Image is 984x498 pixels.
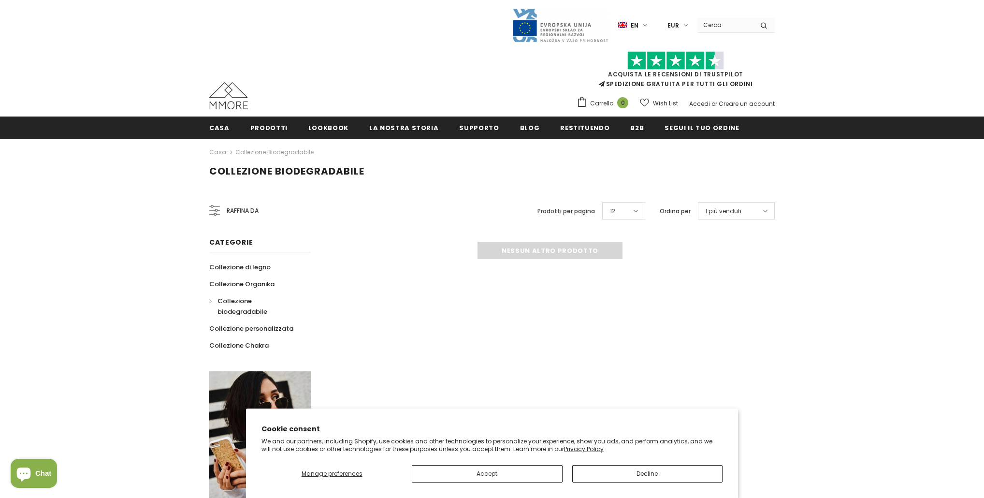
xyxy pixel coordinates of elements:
a: B2B [630,117,644,138]
a: Blog [520,117,540,138]
span: Casa [209,123,230,132]
h2: Cookie consent [261,424,723,434]
span: supporto [459,123,499,132]
a: Casa [209,117,230,138]
span: La nostra storia [369,123,438,132]
span: Collezione di legno [209,263,271,272]
span: I più venduti [706,206,741,216]
span: Wish List [653,99,678,108]
a: Casa [209,146,226,158]
span: en [631,21,638,30]
a: Lookbook [308,117,348,138]
a: Acquista le recensioni di TrustPilot [608,70,743,78]
span: Categorie [209,237,253,247]
span: Prodotti [250,123,288,132]
a: Segui il tuo ordine [665,117,739,138]
p: We and our partners, including Shopify, use cookies and other technologies to personalize your ex... [261,438,723,453]
span: B2B [630,123,644,132]
a: La nostra storia [369,117,438,138]
img: Casi MMORE [209,82,248,109]
a: Carrello 0 [577,96,633,111]
span: 12 [610,206,615,216]
a: supporto [459,117,499,138]
img: Javni Razpis [512,8,608,43]
span: Collezione Chakra [209,341,269,350]
a: Collezione personalizzata [209,320,293,337]
button: Decline [572,465,723,483]
a: Wish List [640,95,678,112]
span: Blog [520,123,540,132]
span: SPEDIZIONE GRATUITA PER TUTTI GLI ORDINI [577,56,775,88]
span: Raffina da [227,205,259,216]
inbox-online-store-chat: Shopify online store chat [8,459,60,490]
span: Restituendo [560,123,609,132]
span: Collezione biodegradabile [209,164,364,178]
span: Manage preferences [302,469,362,478]
input: Search Site [697,18,753,32]
a: Privacy Policy [564,445,604,453]
span: Collezione Organika [209,279,275,289]
button: Manage preferences [261,465,402,483]
span: Collezione biodegradabile [217,296,267,316]
a: Restituendo [560,117,609,138]
span: Segui il tuo ordine [665,123,739,132]
a: Javni Razpis [512,21,608,29]
a: Collezione di legno [209,259,271,276]
a: Accedi [689,100,710,108]
span: or [711,100,717,108]
span: Lookbook [308,123,348,132]
img: Fidati di Pilot Stars [627,51,724,70]
a: Collezione Organika [209,276,275,293]
span: 0 [617,97,628,108]
a: Collezione biodegradabile [235,148,314,156]
a: Collezione Chakra [209,337,269,354]
span: EUR [667,21,679,30]
span: Carrello [590,99,613,108]
a: Creare un account [719,100,775,108]
span: Collezione personalizzata [209,324,293,333]
button: Accept [412,465,562,483]
img: i-lang-1.png [618,21,627,29]
a: Prodotti [250,117,288,138]
a: Collezione biodegradabile [209,293,300,320]
label: Ordina per [660,206,691,216]
label: Prodotti per pagina [537,206,595,216]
